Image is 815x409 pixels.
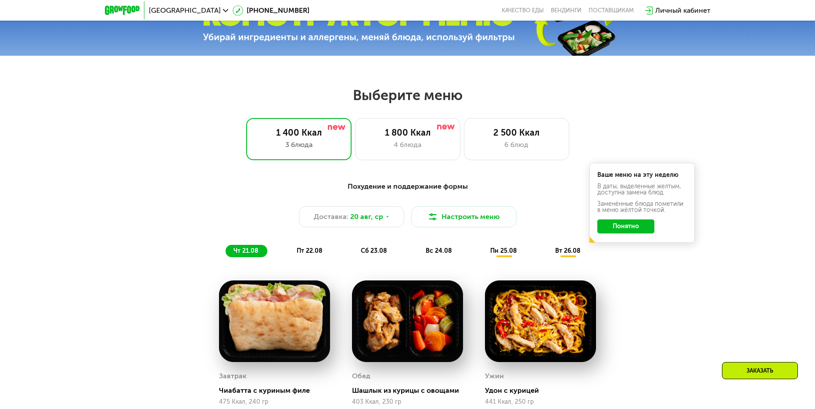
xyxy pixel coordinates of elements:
a: Вендинги [551,7,582,14]
div: Удон с курицей [485,386,603,395]
div: 6 блюд [473,140,560,150]
div: 403 Ккал, 230 гр [352,398,463,405]
div: Заменённые блюда пометили в меню жёлтой точкой. [597,201,687,213]
h2: Выберите меню [28,86,787,104]
div: Завтрак [219,370,247,383]
div: Похудение и поддержание формы [148,181,668,192]
div: 3 блюда [255,140,342,150]
div: 475 Ккал, 240 гр [219,398,330,405]
div: 1 800 Ккал [364,127,451,138]
div: 4 блюда [364,140,451,150]
div: 2 500 Ккал [473,127,560,138]
div: Обед [352,370,370,383]
div: Личный кабинет [655,5,711,16]
span: чт 21.08 [233,247,259,255]
button: Настроить меню [411,206,517,227]
span: [GEOGRAPHIC_DATA] [149,7,221,14]
div: В даты, выделенные желтым, доступна замена блюд. [597,183,687,196]
div: Чиабатта с куриным филе [219,386,337,395]
span: 20 авг, ср [350,212,383,222]
div: Заказать [722,362,798,379]
button: Понятно [597,219,654,233]
div: Ваше меню на эту неделю [597,172,687,178]
span: пт 22.08 [297,247,323,255]
span: Доставка: [314,212,348,222]
div: 1 400 Ккал [255,127,342,138]
div: поставщикам [589,7,634,14]
span: вс 24.08 [426,247,452,255]
div: 441 Ккал, 250 гр [485,398,596,405]
span: пн 25.08 [490,247,517,255]
span: вт 26.08 [555,247,581,255]
div: Ужин [485,370,504,383]
span: сб 23.08 [361,247,387,255]
a: Качество еды [502,7,544,14]
div: Шашлык из курицы с овощами [352,386,470,395]
a: [PHONE_NUMBER] [233,5,309,16]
